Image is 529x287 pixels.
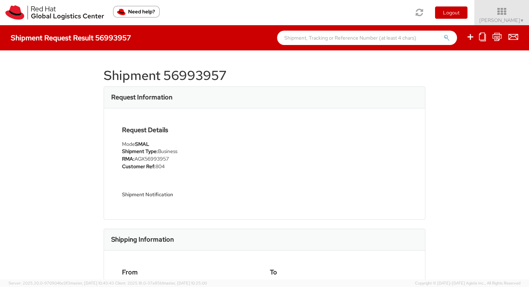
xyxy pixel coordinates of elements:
[122,155,259,163] li: AGX56993957
[70,281,114,286] span: master, [DATE] 10:43:43
[435,6,467,19] button: Logout
[479,17,524,23] span: [PERSON_NAME]
[122,163,259,170] li: 804
[5,5,104,20] img: rh-logistics-00dfa346123c4ec078e1.svg
[122,148,259,155] li: Business
[415,281,520,286] span: Copyright © [DATE]-[DATE] Agistix Inc., All Rights Reserved
[122,156,135,162] strong: RMA:
[11,34,131,42] h4: Shipment Request Result 56993957
[270,269,407,276] h4: To
[163,281,207,286] span: master, [DATE] 10:25:00
[122,163,155,170] strong: Customer Ref:
[111,236,174,243] h3: Shipping Information
[122,140,259,148] div: Mode
[9,281,114,286] span: Server: 2025.20.0-970904bc0f3
[113,6,160,18] button: Need help?
[122,148,158,154] strong: Shipment Type:
[520,18,524,23] span: ▼
[135,141,149,147] strong: SMAL
[277,31,457,45] input: Shipment, Tracking or Reference Number (at least 4 chars)
[104,68,425,83] h1: Shipment 56993957
[122,192,259,197] h5: Shipment Notification
[111,94,172,101] h3: Request Information
[115,281,207,286] span: Client: 2025.18.0-37e85b1
[122,269,259,276] h4: From
[122,126,259,134] h4: Request Details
